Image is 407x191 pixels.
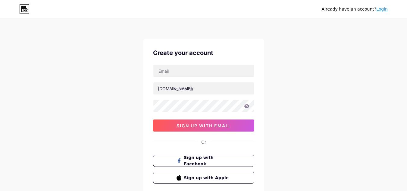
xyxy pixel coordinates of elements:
button: sign up with email [153,119,254,132]
input: username [153,82,254,94]
div: Already have an account? [322,6,388,12]
span: Sign up with Facebook [184,154,230,167]
a: Login [376,7,388,11]
div: Or [201,139,206,145]
button: Sign up with Facebook [153,155,254,167]
button: Sign up with Apple [153,172,254,184]
div: [DOMAIN_NAME]/ [158,85,193,92]
span: sign up with email [177,123,230,128]
span: Sign up with Apple [184,175,230,181]
input: Email [153,65,254,77]
div: Create your account [153,48,254,57]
